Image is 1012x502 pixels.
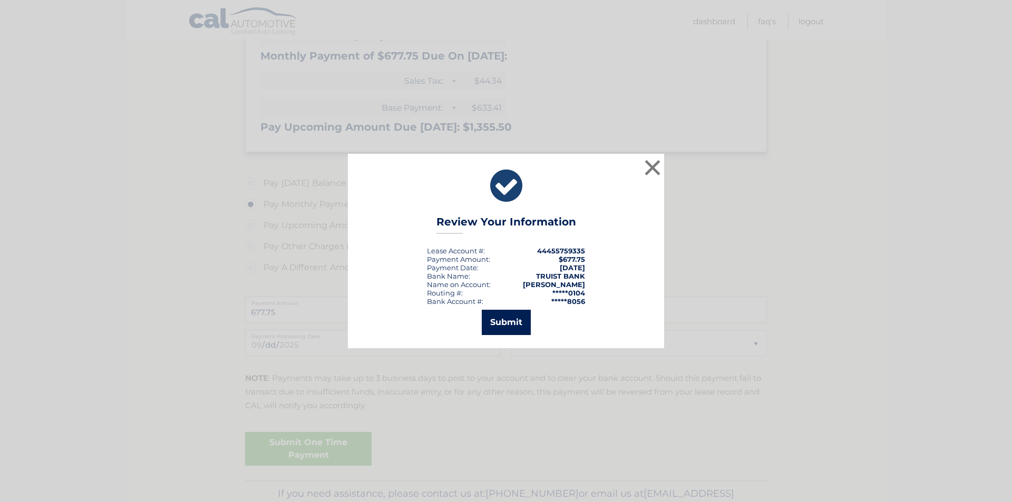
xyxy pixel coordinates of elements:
[427,247,485,255] div: Lease Account #:
[427,297,483,306] div: Bank Account #:
[427,255,490,263] div: Payment Amount:
[427,263,477,272] span: Payment Date
[427,280,491,289] div: Name on Account:
[642,157,663,178] button: ×
[536,272,585,280] strong: TRUIST BANK
[436,215,576,234] h3: Review Your Information
[427,289,463,297] div: Routing #:
[482,310,531,335] button: Submit
[560,263,585,272] span: [DATE]
[537,247,585,255] strong: 44455759335
[559,255,585,263] span: $677.75
[427,272,470,280] div: Bank Name:
[427,263,479,272] div: :
[523,280,585,289] strong: [PERSON_NAME]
